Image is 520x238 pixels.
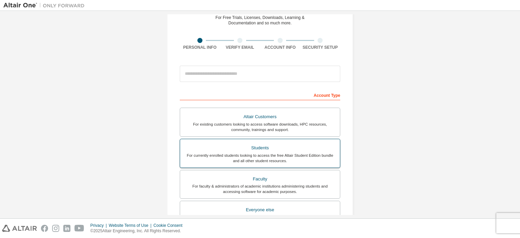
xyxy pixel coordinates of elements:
img: linkedin.svg [63,225,70,232]
div: Students [184,143,336,153]
div: Faculty [184,174,336,184]
div: For Free Trials, Licenses, Downloads, Learning & Documentation and so much more. [216,15,305,26]
div: Altair Customers [184,112,336,122]
div: Account Type [180,89,340,100]
div: Account Info [260,45,300,50]
img: youtube.svg [74,225,84,232]
div: For faculty & administrators of academic institutions administering students and accessing softwa... [184,183,336,194]
img: instagram.svg [52,225,59,232]
div: Personal Info [180,45,220,50]
div: Verify Email [220,45,260,50]
div: For currently enrolled students looking to access the free Altair Student Edition bundle and all ... [184,153,336,164]
img: facebook.svg [41,225,48,232]
img: altair_logo.svg [2,225,37,232]
div: For existing customers looking to access software downloads, HPC resources, community, trainings ... [184,122,336,132]
div: Cookie Consent [153,223,186,228]
div: Privacy [90,223,109,228]
div: Security Setup [300,45,341,50]
div: Website Terms of Use [109,223,153,228]
p: © 2025 Altair Engineering, Inc. All Rights Reserved. [90,228,187,234]
div: For individuals, businesses and everyone else looking to try Altair software and explore our prod... [184,215,336,225]
div: Everyone else [184,205,336,215]
img: Altair One [3,2,88,9]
